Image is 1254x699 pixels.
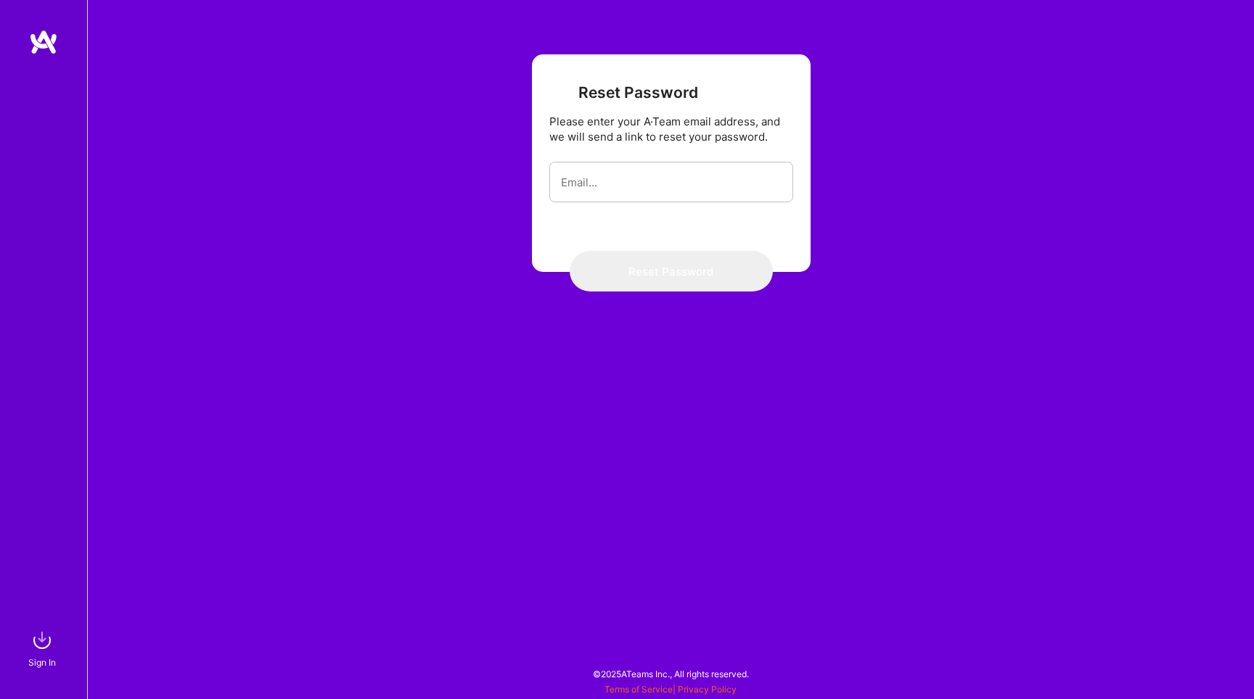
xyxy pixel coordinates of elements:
a: Privacy Policy [678,684,737,695]
input: Email... [561,164,782,201]
h3: Reset Password [549,83,698,102]
button: Reset Password [570,251,773,291]
div: © 2025 ATeams Inc., All rights reserved. [87,655,1254,692]
img: logo [29,29,58,55]
span: | [605,684,737,695]
div: Sign In [28,655,56,670]
a: Terms of Service [605,684,673,695]
div: Please enter your A·Team email address, and we will send a link to reset your password. [549,114,793,144]
a: sign inSign In [30,626,57,670]
img: sign in [28,626,57,655]
i: icon ArrowBack [549,85,567,102]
